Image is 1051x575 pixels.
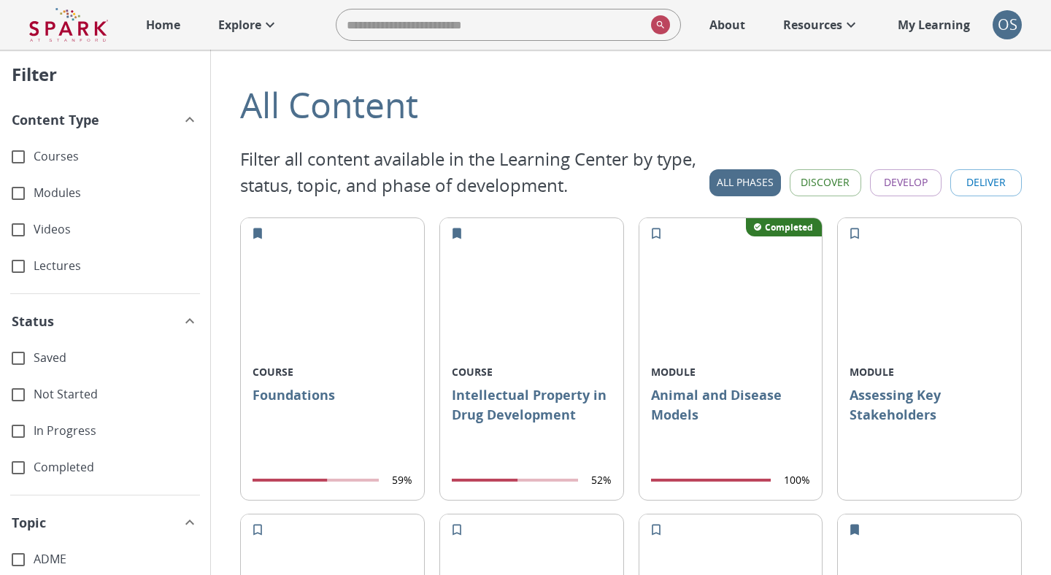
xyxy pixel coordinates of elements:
button: All Phases [709,169,781,196]
a: Home [139,9,188,41]
p: Resources [783,16,842,34]
p: Intellectual Property in Drug Development [452,385,612,462]
a: About [702,9,752,41]
svg: Remove from My Learning [847,522,862,537]
p: MODULE [850,364,1009,379]
a: Explore [211,9,286,41]
svg: Add to My Learning [450,522,464,537]
a: Resources [776,9,867,41]
span: completion progress of user [253,479,379,482]
span: completion progress of user [651,479,771,482]
img: f7a8e23d9ff64f0db12da623646585a3.png [639,218,823,352]
img: 207b4ddcfe0644078a2920f1a207753e.png [838,218,1021,352]
img: d502b6b272124093a5a679a6f08cd610.jpg [440,218,623,352]
span: completion progress of user [452,479,578,482]
p: MODULE [651,364,811,379]
p: COURSE [253,364,412,379]
svg: Add to My Learning [649,522,663,537]
p: Assessing Key Stakeholders [850,385,1009,476]
svg: Remove from My Learning [450,226,464,241]
svg: Remove from My Learning [250,226,265,241]
div: Filter [12,63,57,90]
span: Topic [12,513,46,533]
span: Saved [34,350,199,366]
span: Lectures [34,258,199,274]
span: Status [12,312,54,331]
span: Videos [34,221,199,238]
svg: Add to My Learning [250,522,265,537]
p: Foundations [253,385,412,462]
p: 59% [392,473,412,487]
p: 100% [784,473,810,487]
a: My Learning [890,9,978,41]
p: Completed [765,221,813,234]
button: Develop [870,169,942,196]
img: Course%20Thumbnail%20276x184.png [241,218,424,352]
button: Deliver [950,169,1022,196]
p: Home [146,16,180,34]
button: account of current user [993,10,1022,39]
span: ADME [34,551,199,568]
p: Explore [218,16,261,34]
span: Modules [34,185,199,201]
span: Not Started [34,386,199,403]
div: All Content [240,79,1022,131]
span: Courses [34,148,199,165]
p: Filter all content available in the Learning Center by type, status, topic, and phase of developm... [240,146,709,198]
img: Logo of SPARK at Stanford [29,7,108,42]
span: Content Type [12,110,99,130]
p: Animal and Disease Models [651,385,811,462]
p: COURSE [452,364,612,379]
button: search [645,9,670,40]
p: My Learning [898,16,970,34]
p: About [709,16,745,34]
svg: Add to My Learning [649,226,663,241]
span: In Progress [34,422,199,439]
p: 52% [591,473,612,487]
div: OS [993,10,1022,39]
span: Completed [34,459,199,476]
button: Discover [790,169,861,196]
svg: Add to My Learning [847,226,862,241]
